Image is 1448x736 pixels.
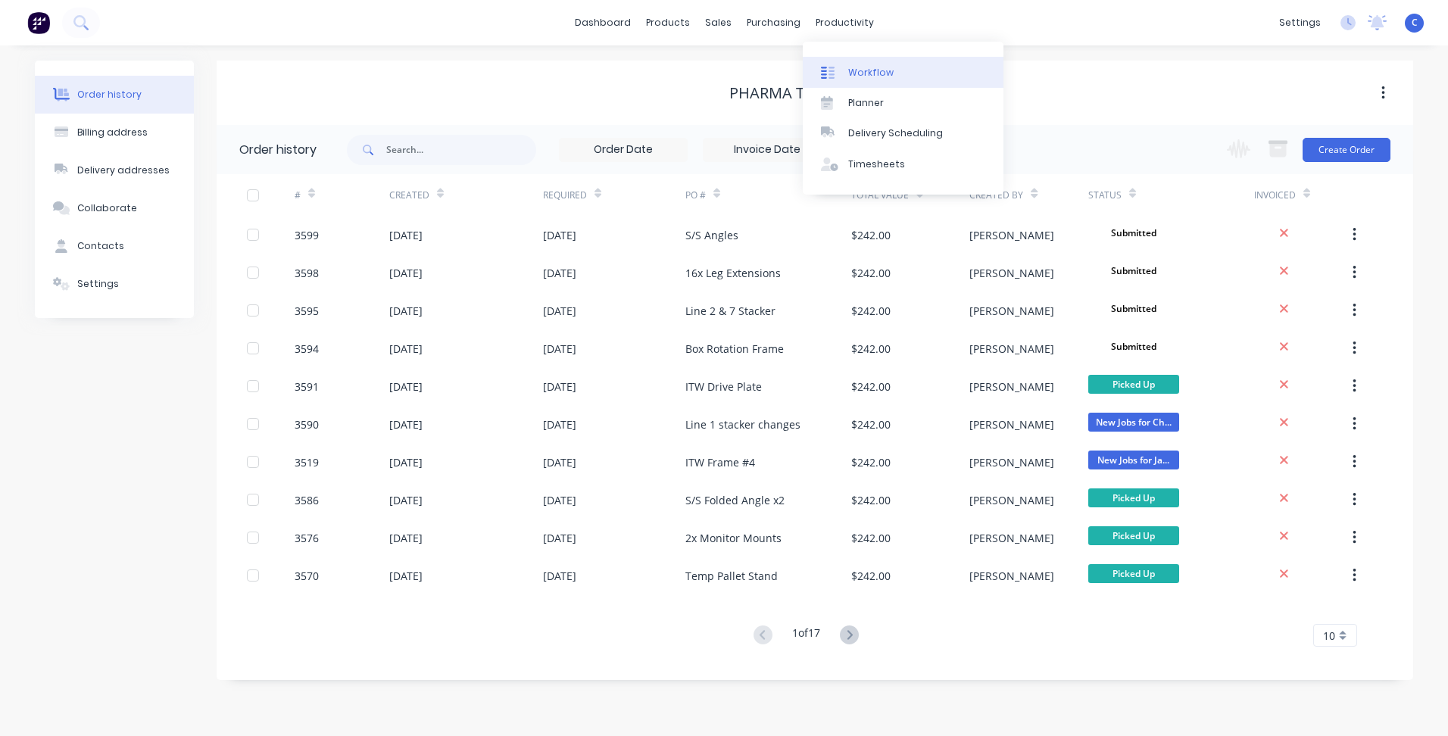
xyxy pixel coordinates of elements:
[295,174,389,216] div: #
[969,303,1054,319] div: [PERSON_NAME]
[685,174,851,216] div: PO #
[1088,375,1179,394] span: Picked Up
[685,416,800,432] div: Line 1 stacker changes
[1088,337,1179,356] span: Submitted
[851,454,891,470] div: $242.00
[848,96,884,110] div: Planner
[969,379,1054,395] div: [PERSON_NAME]
[685,189,706,202] div: PO #
[969,341,1054,357] div: [PERSON_NAME]
[543,492,576,508] div: [DATE]
[792,625,820,647] div: 1 of 17
[77,277,119,291] div: Settings
[685,341,784,357] div: Box Rotation Frame
[386,135,536,165] input: Search...
[543,416,576,432] div: [DATE]
[389,568,423,584] div: [DATE]
[1088,174,1254,216] div: Status
[851,303,891,319] div: $242.00
[35,265,194,303] button: Settings
[295,379,319,395] div: 3591
[295,265,319,281] div: 3598
[389,303,423,319] div: [DATE]
[969,227,1054,243] div: [PERSON_NAME]
[543,265,576,281] div: [DATE]
[77,164,170,177] div: Delivery addresses
[389,379,423,395] div: [DATE]
[389,341,423,357] div: [DATE]
[77,201,137,215] div: Collaborate
[389,174,543,216] div: Created
[35,189,194,227] button: Collaborate
[739,11,808,34] div: purchasing
[543,530,576,546] div: [DATE]
[969,174,1088,216] div: Created By
[295,454,319,470] div: 3519
[969,416,1054,432] div: [PERSON_NAME]
[239,141,317,159] div: Order history
[389,265,423,281] div: [DATE]
[851,265,891,281] div: $242.00
[803,88,1003,118] a: Planner
[295,341,319,357] div: 3594
[35,114,194,151] button: Billing address
[295,303,319,319] div: 3595
[295,530,319,546] div: 3576
[638,11,697,34] div: products
[543,303,576,319] div: [DATE]
[848,126,943,140] div: Delivery Scheduling
[685,492,785,508] div: S/S Folded Angle x2
[543,189,587,202] div: Required
[729,84,901,102] div: Pharma Tech Systems
[1254,189,1296,202] div: Invoiced
[389,227,423,243] div: [DATE]
[1088,299,1179,318] span: Submitted
[295,416,319,432] div: 3590
[1088,413,1179,432] span: New Jobs for Ch...
[543,174,685,216] div: Required
[685,454,755,470] div: ITW Frame #4
[969,530,1054,546] div: [PERSON_NAME]
[543,568,576,584] div: [DATE]
[77,126,148,139] div: Billing address
[389,530,423,546] div: [DATE]
[848,66,894,80] div: Workflow
[685,303,775,319] div: Line 2 & 7 Stacker
[969,454,1054,470] div: [PERSON_NAME]
[685,379,762,395] div: ITW Drive Plate
[848,157,905,171] div: Timesheets
[969,568,1054,584] div: [PERSON_NAME]
[851,416,891,432] div: $242.00
[969,492,1054,508] div: [PERSON_NAME]
[803,118,1003,148] a: Delivery Scheduling
[77,239,124,253] div: Contacts
[543,379,576,395] div: [DATE]
[851,568,891,584] div: $242.00
[389,492,423,508] div: [DATE]
[35,76,194,114] button: Order history
[567,11,638,34] a: dashboard
[808,11,882,34] div: productivity
[1088,488,1179,507] span: Picked Up
[35,227,194,265] button: Contacts
[803,149,1003,179] a: Timesheets
[543,454,576,470] div: [DATE]
[1088,526,1179,545] span: Picked Up
[697,11,739,34] div: sales
[543,341,576,357] div: [DATE]
[389,189,429,202] div: Created
[1272,11,1328,34] div: settings
[685,568,778,584] div: Temp Pallet Stand
[1303,138,1390,162] button: Create Order
[1088,564,1179,583] span: Picked Up
[685,265,781,281] div: 16x Leg Extensions
[803,57,1003,87] a: Workflow
[1088,451,1179,469] span: New Jobs for Ja...
[851,341,891,357] div: $242.00
[77,88,142,101] div: Order history
[389,416,423,432] div: [DATE]
[685,530,782,546] div: 2x Monitor Mounts
[1254,174,1349,216] div: Invoiced
[389,454,423,470] div: [DATE]
[27,11,50,34] img: Factory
